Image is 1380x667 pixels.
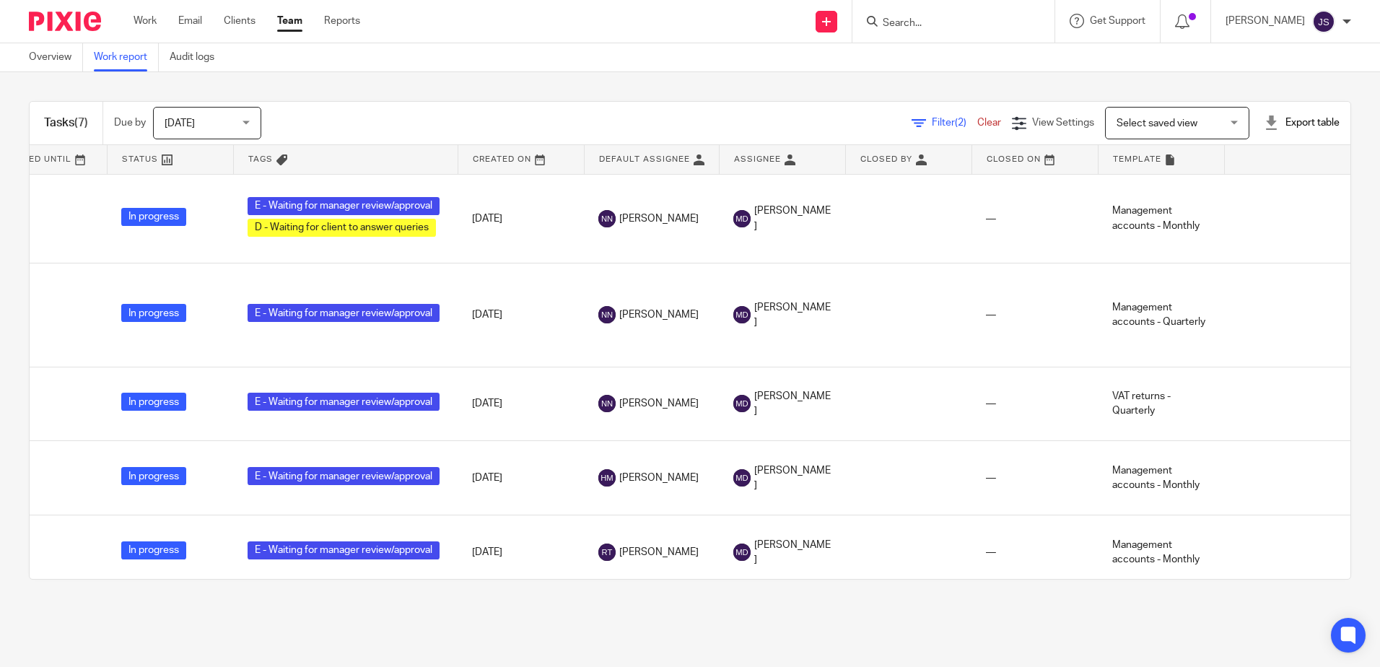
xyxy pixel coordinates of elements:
[121,467,186,485] span: In progress
[619,396,699,411] span: [PERSON_NAME]
[178,14,202,28] a: Email
[754,300,831,330] span: [PERSON_NAME]
[754,389,831,419] span: [PERSON_NAME]
[971,263,1098,367] td: —
[29,12,101,31] img: Pixie
[248,197,440,215] span: E - Waiting for manager review/approval
[458,515,584,590] td: [DATE]
[754,204,831,233] span: [PERSON_NAME]
[598,395,616,412] img: svg%3E
[165,118,195,128] span: [DATE]
[619,212,699,226] span: [PERSON_NAME]
[1090,16,1145,26] span: Get Support
[224,14,256,28] a: Clients
[248,304,440,322] span: E - Waiting for manager review/approval
[121,208,186,226] span: In progress
[94,43,159,71] a: Work report
[733,395,751,412] img: svg%3E
[1098,441,1224,515] td: Management accounts - Monthly
[598,469,616,487] img: svg%3E
[324,14,360,28] a: Reports
[619,308,699,322] span: [PERSON_NAME]
[121,541,186,559] span: In progress
[971,174,1098,263] td: —
[248,393,440,411] span: E - Waiting for manager review/approval
[1098,367,1224,441] td: VAT returns - Quarterly
[134,14,157,28] a: Work
[733,469,751,487] img: svg%3E
[971,367,1098,441] td: —
[1098,263,1224,367] td: Management accounts - Quarterly
[733,306,751,323] img: svg%3E
[1098,515,1224,590] td: Management accounts - Monthly
[29,43,83,71] a: Overview
[1032,118,1094,128] span: View Settings
[248,541,440,559] span: E - Waiting for manager review/approval
[971,515,1098,590] td: —
[114,115,146,130] p: Due by
[248,467,440,485] span: E - Waiting for manager review/approval
[932,118,977,128] span: Filter
[733,210,751,227] img: svg%3E
[74,117,88,128] span: (7)
[619,545,699,559] span: [PERSON_NAME]
[733,544,751,561] img: svg%3E
[971,441,1098,515] td: —
[598,306,616,323] img: svg%3E
[598,544,616,561] img: svg%3E
[881,17,1011,30] input: Search
[170,43,225,71] a: Audit logs
[619,471,699,485] span: [PERSON_NAME]
[121,393,186,411] span: In progress
[458,174,584,263] td: [DATE]
[1264,115,1340,130] div: Export table
[458,367,584,441] td: [DATE]
[458,263,584,367] td: [DATE]
[44,115,88,131] h1: Tasks
[598,210,616,227] img: svg%3E
[955,118,966,128] span: (2)
[977,118,1001,128] a: Clear
[1226,14,1305,28] p: [PERSON_NAME]
[1312,10,1335,33] img: svg%3E
[1098,174,1224,263] td: Management accounts - Monthly
[248,219,436,237] span: D - Waiting for client to answer queries
[1117,118,1197,128] span: Select saved view
[121,304,186,322] span: In progress
[458,441,584,515] td: [DATE]
[754,463,831,493] span: [PERSON_NAME]
[277,14,302,28] a: Team
[248,155,273,163] span: Tags
[754,538,831,567] span: [PERSON_NAME]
